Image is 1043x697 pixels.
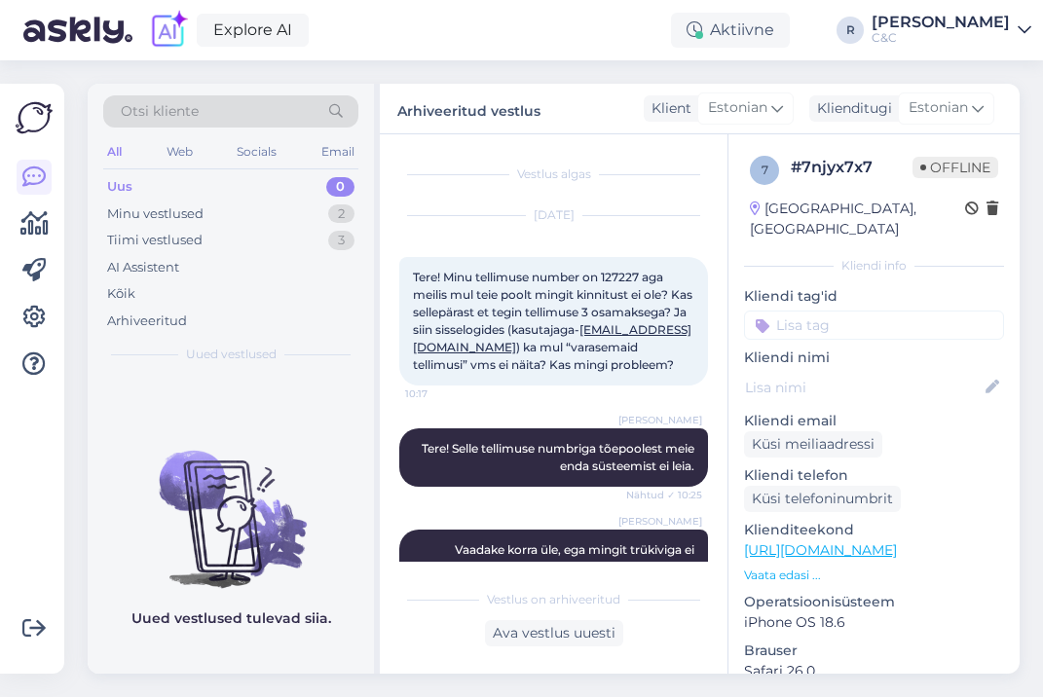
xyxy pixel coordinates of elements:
p: iPhone OS 18.6 [744,612,1004,633]
p: Klienditeekond [744,520,1004,540]
div: # 7njyx7x7 [791,156,913,179]
div: [GEOGRAPHIC_DATA], [GEOGRAPHIC_DATA] [750,199,965,239]
img: No chats [88,416,374,591]
img: explore-ai [148,10,189,51]
div: Kliendi info [744,257,1004,275]
div: Kõik [107,284,135,304]
div: Minu vestlused [107,204,204,224]
span: Vaadake korra üle, ega mingit trükiviga ei olnud? [455,542,697,574]
div: Vestlus algas [399,165,708,183]
span: Offline [913,157,998,178]
span: Estonian [708,97,767,119]
p: Kliendi telefon [744,465,1004,486]
span: Tere! Minu tellimuse number on 127227 aga meilis mul teie poolt mingit kinnitust ei ole? Kas sell... [413,270,695,372]
input: Lisa nimi [745,377,982,398]
div: R [837,17,864,44]
p: Kliendi tag'id [744,286,1004,307]
div: Ava vestlus uuesti [485,620,623,646]
div: [DATE] [399,206,708,224]
span: 10:17 [405,386,478,401]
a: [URL][DOMAIN_NAME] [744,541,897,559]
p: Safari 26.0 [744,661,1004,681]
div: All [103,139,126,165]
span: Uued vestlused [186,346,277,363]
span: Vestlus on arhiveeritud [487,591,620,608]
div: Socials [233,139,280,165]
div: Aktiivne [671,13,790,48]
div: Email [317,139,358,165]
p: Kliendi nimi [744,348,1004,368]
a: [PERSON_NAME]C&C [872,15,1031,46]
p: Operatsioonisüsteem [744,592,1004,612]
label: Arhiveeritud vestlus [397,95,540,122]
span: 7 [762,163,768,177]
div: Arhiveeritud [107,312,187,331]
div: 3 [328,231,354,250]
span: Tere! Selle tellimuse numbriga tõepoolest meie enda süsteemist ei leia. [422,441,697,473]
p: Brauser [744,641,1004,661]
p: Kliendi email [744,411,1004,431]
div: Klient [644,98,691,119]
span: Nähtud ✓ 10:25 [626,488,702,502]
p: Vaata edasi ... [744,567,1004,584]
div: 0 [326,177,354,197]
div: [PERSON_NAME] [872,15,1010,30]
div: Küsi telefoninumbrit [744,486,901,512]
div: Uus [107,177,132,197]
img: Askly Logo [16,99,53,136]
span: Otsi kliente [121,101,199,122]
span: [PERSON_NAME] [618,514,702,529]
div: AI Assistent [107,258,179,277]
div: Tiimi vestlused [107,231,203,250]
span: Estonian [909,97,968,119]
div: Klienditugi [809,98,892,119]
input: Lisa tag [744,311,1004,340]
div: 2 [328,204,354,224]
div: Küsi meiliaadressi [744,431,882,458]
a: Explore AI [197,14,309,47]
div: Web [163,139,197,165]
div: C&C [872,30,1010,46]
span: [PERSON_NAME] [618,413,702,427]
p: Uued vestlused tulevad siia. [131,608,331,629]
